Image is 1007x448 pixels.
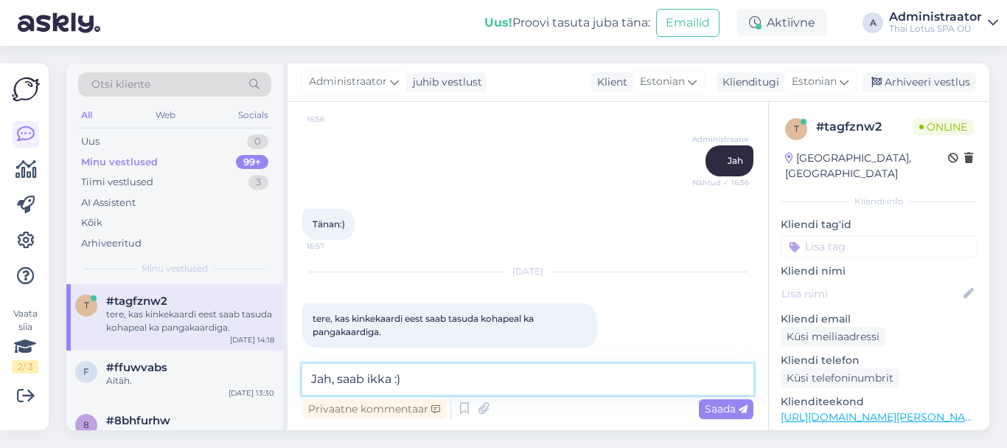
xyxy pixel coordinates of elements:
b: Uus! [484,15,512,30]
div: Arhiveeritud [81,236,142,251]
div: [DATE] 14:18 [230,334,274,345]
span: Otsi kliente [91,77,150,92]
p: Kliendi nimi [781,263,978,279]
div: # tagfznw2 [816,118,913,136]
span: f [83,366,89,377]
div: Küsi telefoninumbrit [781,368,899,388]
span: 8 [83,419,89,430]
span: Saada [705,402,748,416]
div: juhib vestlust [407,75,482,90]
p: Vaata edasi ... [781,430,978,443]
img: Askly Logo [12,75,40,103]
a: [URL][DOMAIN_NAME][PERSON_NAME] [781,410,984,424]
div: Proovi tasuta juba täna: [484,14,650,32]
div: Arhiveeri vestlus [863,72,976,92]
div: Aitäh. [106,374,274,387]
span: Jah [728,155,743,166]
p: Kliendi telefon [781,353,978,368]
div: Kliendi info [781,195,978,208]
span: 16:57 [307,241,362,252]
div: Socials [235,106,271,125]
div: Küsi meiliaadressi [781,327,885,347]
div: Klienditugi [717,75,779,90]
span: Online [913,119,973,135]
div: [GEOGRAPHIC_DATA], [GEOGRAPHIC_DATA] [785,151,948,182]
div: A [863,13,883,33]
span: #ffuwvabs [106,361,167,374]
textarea: Jah, saab ikka : [302,364,753,395]
div: Privaatne kommentaar [302,399,446,419]
input: Lisa nimi [781,286,961,302]
input: Lisa tag [781,235,978,258]
span: Nähtud ✓ 16:56 [692,177,749,188]
p: Klienditeekond [781,394,978,410]
div: Tiimi vestlused [81,175,153,190]
span: tere, kas kinkekaardi eest saab tasuda kohapeal ka pangakaardiga. [313,313,536,337]
div: 99+ [236,155,268,170]
div: 3 [248,175,268,190]
span: t [794,123,799,134]
div: Klient [591,75,627,90]
span: Estonian [640,74,685,90]
p: Kliendi email [781,311,978,327]
div: AI Assistent [81,196,136,210]
div: Kõik [81,216,102,230]
a: AdministraatorThai Lotus SPA OÜ [889,11,998,35]
span: Minu vestlused [142,262,208,275]
div: Minu vestlused [81,155,158,170]
span: 16:56 [307,114,362,125]
span: Tänan:) [313,218,345,230]
span: Administraator [309,74,387,90]
div: [DATE] 13:30 [229,387,274,399]
button: Emailid [656,9,719,37]
div: Web [153,106,178,125]
div: [DATE] [302,265,753,278]
span: t [84,300,89,311]
div: tere, kas kinkekaardi eest saab tasuda kohapeal ka pangakaardiga. [106,308,274,334]
span: 14:18 [307,348,362,359]
div: Uus [81,134,100,149]
div: Vaata siia [12,307,38,373]
p: Kliendi tag'id [781,217,978,232]
span: #tagfznw2 [106,294,167,308]
span: Estonian [792,74,837,90]
div: Administraator [889,11,982,23]
span: #8bhfurhw [106,414,170,427]
div: All [78,106,95,125]
div: 2 / 3 [12,360,38,373]
span: Administraator [692,134,749,145]
div: 0 [247,134,268,149]
div: Aktiivne [737,10,827,36]
div: Thai Lotus SPA OÜ [889,23,982,35]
